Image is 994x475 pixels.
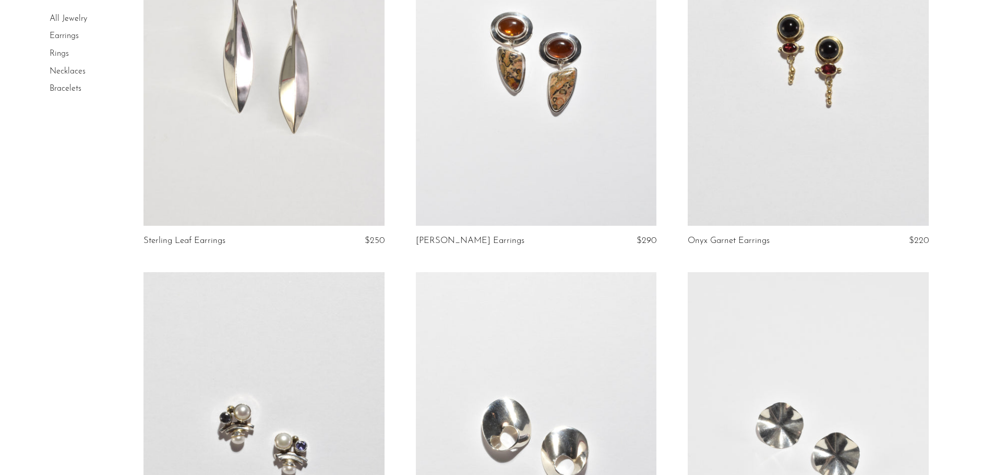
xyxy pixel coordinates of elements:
[50,50,69,58] a: Rings
[50,32,79,41] a: Earrings
[688,236,770,246] a: Onyx Garnet Earrings
[50,84,81,93] a: Bracelets
[637,236,656,245] span: $290
[416,236,524,246] a: [PERSON_NAME] Earrings
[143,236,225,246] a: Sterling Leaf Earrings
[909,236,929,245] span: $220
[50,67,86,76] a: Necklaces
[365,236,385,245] span: $250
[50,15,87,23] a: All Jewelry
